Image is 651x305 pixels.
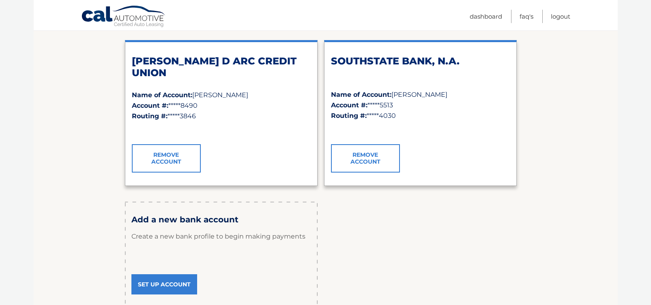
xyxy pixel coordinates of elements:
[131,215,311,225] h3: Add a new bank account
[132,144,201,173] a: Remove Account
[331,112,367,119] strong: Routing #:
[331,101,367,109] strong: Account #:
[132,55,311,79] h2: [PERSON_NAME] D ARC CREDIT UNION
[132,112,168,120] strong: Routing #:
[131,274,197,294] a: Set Up Account
[520,10,533,23] a: FAQ's
[391,91,447,98] span: [PERSON_NAME]
[331,55,510,67] h2: SOUTHSTATE BANK, N.A.
[192,91,248,99] span: [PERSON_NAME]
[470,10,502,23] a: Dashboard
[132,102,168,109] strong: Account #:
[331,144,400,173] a: Remove Account
[132,126,137,134] span: ✓
[131,224,311,249] p: Create a new bank profile to begin making payments
[331,91,391,98] strong: Name of Account:
[331,126,336,133] span: ✓
[551,10,570,23] a: Logout
[81,5,166,29] a: Cal Automotive
[132,91,192,99] strong: Name of Account:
